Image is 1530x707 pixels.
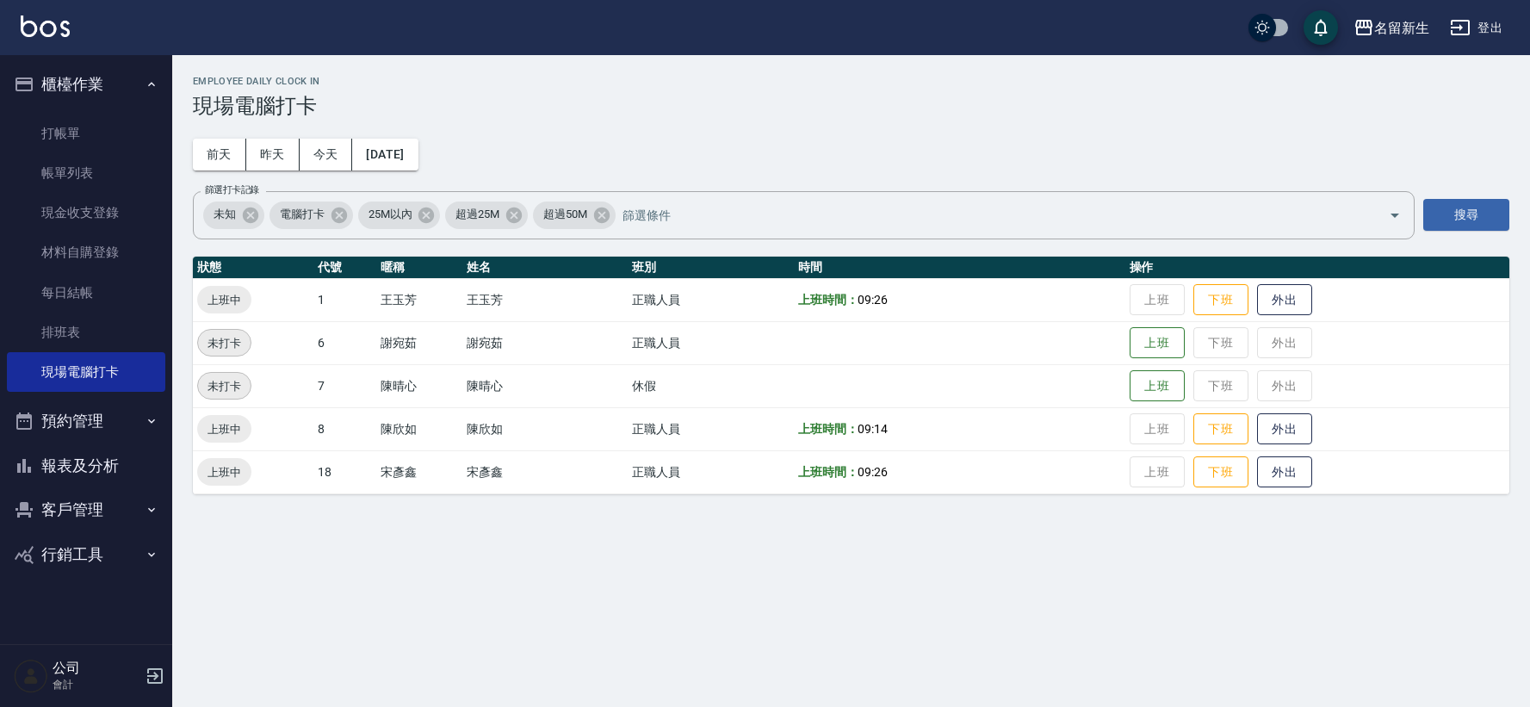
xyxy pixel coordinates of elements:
[1443,12,1509,44] button: 登出
[246,139,300,171] button: 昨天
[1423,199,1509,231] button: 搜尋
[858,293,888,307] span: 09:26
[7,193,165,233] a: 現金收支登錄
[1193,456,1248,488] button: 下班
[462,278,628,321] td: 王玉芳
[313,407,376,450] td: 8
[358,206,423,223] span: 25M以內
[533,206,598,223] span: 超過50M
[203,202,264,229] div: 未知
[313,278,376,321] td: 1
[376,278,462,321] td: 王玉芳
[313,257,376,279] th: 代號
[53,677,140,692] p: 會計
[7,153,165,193] a: 帳單列表
[462,407,628,450] td: 陳欣如
[21,16,70,37] img: Logo
[1257,284,1312,316] button: 外出
[858,422,888,436] span: 09:14
[14,659,48,693] img: Person
[7,352,165,392] a: 現場電腦打卡
[376,321,462,364] td: 謝宛茹
[462,450,628,493] td: 宋彥鑫
[798,293,858,307] b: 上班時間：
[358,202,441,229] div: 25M以內
[352,139,418,171] button: [DATE]
[7,443,165,488] button: 報表及分析
[197,463,251,481] span: 上班中
[313,450,376,493] td: 18
[1257,413,1312,445] button: 外出
[628,407,793,450] td: 正職人員
[205,183,259,196] label: 篩選打卡記錄
[193,76,1509,87] h2: Employee Daily Clock In
[798,465,858,479] b: 上班時間：
[628,321,793,364] td: 正職人員
[203,206,246,223] span: 未知
[628,450,793,493] td: 正職人員
[193,139,246,171] button: 前天
[1347,10,1436,46] button: 名留新生
[269,202,353,229] div: 電腦打卡
[376,257,462,279] th: 暱稱
[376,364,462,407] td: 陳晴心
[628,257,793,279] th: 班別
[1193,413,1248,445] button: 下班
[7,399,165,443] button: 預約管理
[7,62,165,107] button: 櫃檯作業
[628,364,793,407] td: 休假
[53,660,140,677] h5: 公司
[462,364,628,407] td: 陳晴心
[1304,10,1338,45] button: save
[1130,370,1185,402] button: 上班
[7,273,165,313] a: 每日結帳
[618,200,1359,230] input: 篩選條件
[7,313,165,352] a: 排班表
[1374,17,1429,39] div: 名留新生
[7,487,165,532] button: 客戶管理
[1130,327,1185,359] button: 上班
[1257,456,1312,488] button: 外出
[794,257,1125,279] th: 時間
[462,321,628,364] td: 謝宛茹
[798,422,858,436] b: 上班時間：
[858,465,888,479] span: 09:26
[533,202,616,229] div: 超過50M
[7,114,165,153] a: 打帳單
[1381,202,1409,229] button: Open
[376,407,462,450] td: 陳欣如
[462,257,628,279] th: 姓名
[445,202,528,229] div: 超過25M
[628,278,793,321] td: 正職人員
[1193,284,1248,316] button: 下班
[197,420,251,438] span: 上班中
[269,206,335,223] span: 電腦打卡
[198,334,251,352] span: 未打卡
[1125,257,1509,279] th: 操作
[300,139,353,171] button: 今天
[7,532,165,577] button: 行銷工具
[445,206,510,223] span: 超過25M
[193,94,1509,118] h3: 現場電腦打卡
[313,321,376,364] td: 6
[313,364,376,407] td: 7
[197,291,251,309] span: 上班中
[198,377,251,395] span: 未打卡
[376,450,462,493] td: 宋彥鑫
[7,233,165,272] a: 材料自購登錄
[193,257,313,279] th: 狀態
